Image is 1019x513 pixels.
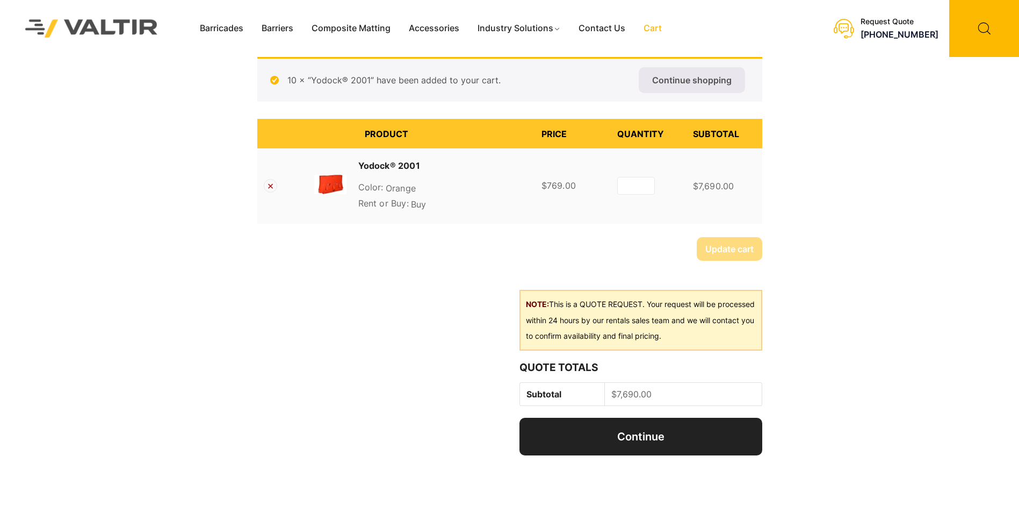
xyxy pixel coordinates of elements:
div: Request Quote [861,17,938,26]
th: Product [358,119,535,148]
a: Accessories [400,20,468,37]
a: Cart [634,20,671,37]
a: Contact Us [569,20,634,37]
a: Industry Solutions [468,20,570,37]
input: Product quantity [617,177,655,195]
span: $ [693,181,698,191]
a: Barricades [191,20,252,37]
bdi: 769.00 [541,180,576,191]
bdi: 7,690.00 [611,389,652,400]
th: Subtotal [686,119,762,148]
h2: Quote Totals [519,361,762,374]
div: This is a QUOTE REQUEST. Your request will be processed within 24 hours by our rentals sales team... [519,290,762,351]
img: Valtir Rentals [11,5,172,51]
div: 10 × “Yodock® 2001” have been added to your cart. [257,57,762,102]
th: Subtotal [520,383,604,406]
a: Continue shopping [639,67,745,93]
th: Price [535,119,611,148]
th: Quantity [611,119,686,148]
dt: Rent or Buy: [358,197,409,210]
b: NOTE: [526,300,549,309]
a: [PHONE_NUMBER] [861,29,938,40]
dt: Color: [358,181,384,194]
a: Barriers [252,20,302,37]
a: Remove Yodock® 2001 from cart [264,179,277,193]
span: $ [611,389,617,400]
a: Composite Matting [302,20,400,37]
bdi: 7,690.00 [693,181,734,191]
a: Yodock® 2001 [358,159,420,172]
button: Update cart [697,237,762,261]
p: Orange [358,181,529,197]
a: Continue [519,418,762,455]
span: $ [541,180,547,191]
p: Buy [358,197,529,213]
